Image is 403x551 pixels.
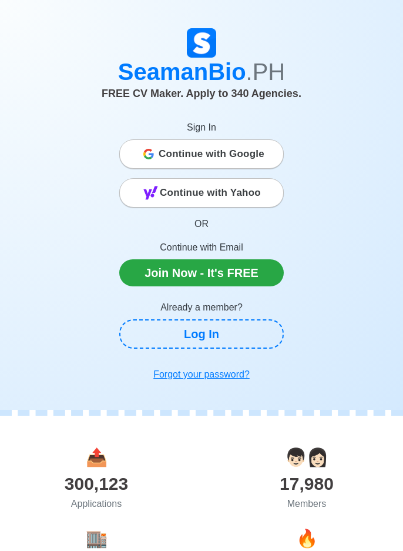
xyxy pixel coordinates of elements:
[119,363,284,386] a: Forgot your password?
[102,88,301,99] span: FREE CV Maker. Apply to 340 Agencies.
[52,58,351,86] h1: SeamanBio
[246,59,286,85] span: .PH
[86,448,108,467] span: applications
[187,28,216,58] img: Logo
[119,319,284,349] a: Log In
[86,529,108,548] span: agencies
[160,181,261,205] span: Continue with Yahoo
[119,139,284,169] button: Continue with Google
[119,241,284,255] p: Continue with Email
[285,448,328,467] span: users
[119,217,284,231] p: OR
[159,142,264,166] span: Continue with Google
[119,300,284,315] p: Already a member?
[119,259,284,286] a: Join Now - It's FREE
[153,369,250,379] u: Forgot your password?
[119,178,284,208] button: Continue with Yahoo
[296,529,318,548] span: jobs
[119,121,284,135] p: Sign In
